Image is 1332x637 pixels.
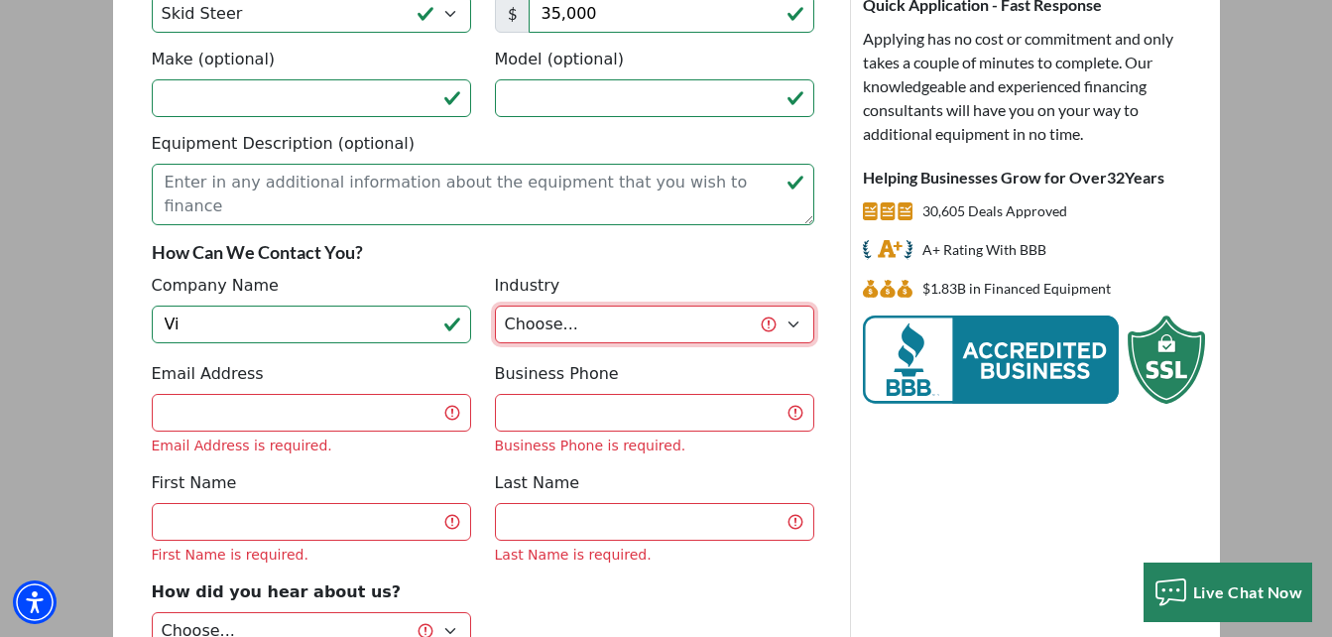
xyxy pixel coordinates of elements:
[495,436,814,456] div: Business Phone is required.
[495,471,580,495] label: Last Name
[152,436,471,456] div: Email Address is required.
[152,471,237,495] label: First Name
[1193,582,1303,601] span: Live Chat Now
[922,199,1067,223] p: 30,605 Deals Approved
[152,580,402,604] label: How did you hear about us?
[13,580,57,624] div: Accessibility Menu
[1107,168,1125,187] span: 32
[863,316,1205,404] img: BBB Acredited Business and SSL Protection
[152,132,415,156] label: Equipment Description (optional)
[495,545,814,566] div: Last Name is required.
[863,166,1205,190] p: Helping Businesses Grow for Over Years
[495,48,624,71] label: Model (optional)
[922,238,1046,262] p: A+ Rating With BBB
[152,362,264,386] label: Email Address
[495,274,560,298] label: Industry
[152,240,814,264] p: How Can We Contact You?
[863,27,1205,146] p: Applying has no cost or commitment and only takes a couple of minutes to complete. Our knowledgea...
[1144,563,1313,622] button: Live Chat Now
[922,277,1111,301] p: $1,825,835,989 in Financed Equipment
[152,274,279,298] label: Company Name
[495,362,619,386] label: Business Phone
[152,48,276,71] label: Make (optional)
[152,545,471,566] div: First Name is required.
